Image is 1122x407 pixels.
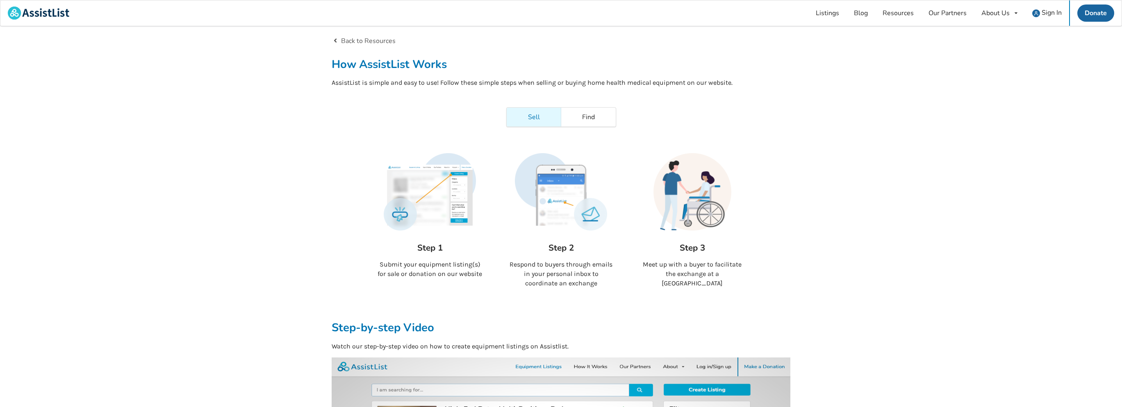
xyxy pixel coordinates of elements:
h3: Step 1 [364,242,496,253]
p: AssistList is simple and easy to use! Follow these simple steps when selling or buying home healt... [332,78,790,88]
a: user icon Sign In [1025,0,1069,26]
a: Sell [507,108,561,127]
img: user icon [1032,9,1040,17]
a: Resources [875,0,921,26]
h3: Step 2 [496,242,627,253]
img: how it works steps illustration [384,153,476,231]
p: Watch our step-by-step video on how to create equipment listings on Assistlist. [332,342,790,351]
img: how it works steps illustration [515,153,607,231]
h2: Step-by-step Video [332,321,790,335]
a: Blog [847,0,875,26]
h2: How AssistList Works [332,57,790,72]
a: Donate [1077,5,1114,22]
p: Submit your equipment listing(s) for sale or donation on our website [378,260,482,279]
h3: Step 3 [627,242,758,253]
div: About Us [981,10,1010,16]
p: Meet up with a buyer to facilitate the exchange at a [GEOGRAPHIC_DATA] [640,260,745,288]
span: Sign In [1042,8,1062,17]
img: assistlist-logo [8,7,69,20]
img: how it works steps illustration [646,153,738,231]
a: Back to Resources [332,36,396,45]
a: Find [561,108,616,127]
a: Listings [808,0,847,26]
a: Our Partners [921,0,974,26]
p: Respond to buyers through emails in your personal inbox to coordinate an exchange [509,260,614,288]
